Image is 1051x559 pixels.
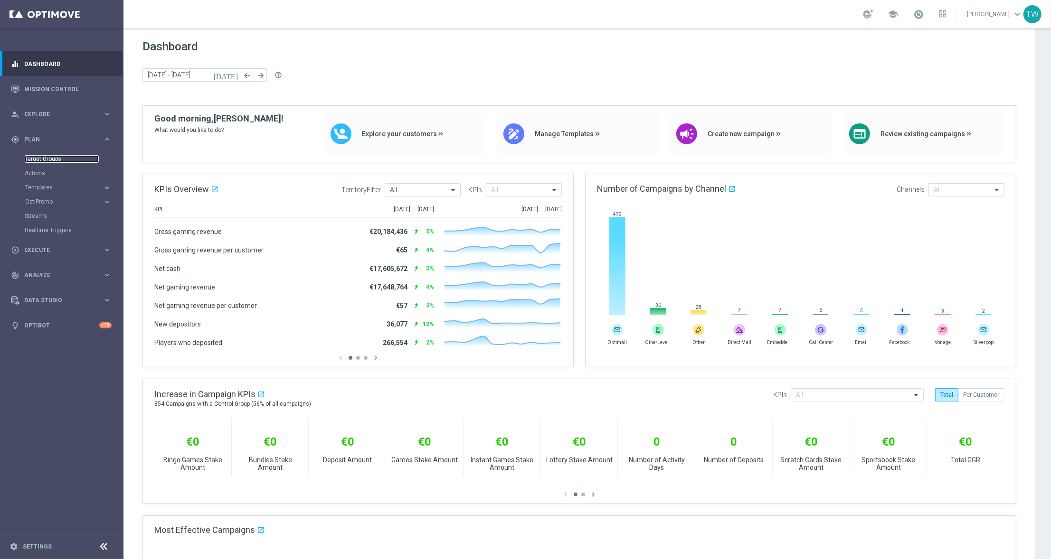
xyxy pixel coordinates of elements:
span: Execute [24,247,103,253]
span: Explore [24,112,103,117]
div: Data Studio [11,296,103,305]
div: Target Groups [25,152,123,166]
i: equalizer [11,60,19,68]
i: keyboard_arrow_right [103,183,112,192]
i: keyboard_arrow_right [103,135,112,144]
div: Actions [25,166,123,180]
a: Streams [25,212,99,220]
i: keyboard_arrow_right [103,245,112,254]
span: school [888,9,898,19]
div: Dashboard [11,51,112,76]
div: Plan [11,135,103,144]
button: Mission Control [10,85,112,93]
button: Templates keyboard_arrow_right [25,184,112,191]
div: Analyze [11,271,103,279]
button: track_changes Analyze keyboard_arrow_right [10,271,112,279]
i: keyboard_arrow_right [103,270,112,279]
div: Mission Control [11,76,112,102]
span: OptiPromo [25,199,93,205]
div: OptiPromo [25,199,103,205]
div: TW [1023,5,1042,23]
a: Target Groups [25,155,99,163]
div: +10 [99,322,112,328]
button: Data Studio keyboard_arrow_right [10,297,112,304]
a: Settings [23,544,52,550]
div: OptiPromo [25,195,123,209]
button: lightbulb Optibot +10 [10,322,112,329]
a: [PERSON_NAME]keyboard_arrow_down [966,7,1023,21]
button: OptiPromo keyboard_arrow_right [25,198,112,205]
button: equalizer Dashboard [10,60,112,68]
span: keyboard_arrow_down [1012,9,1023,19]
div: Explore [11,110,103,119]
i: settings [9,542,18,551]
i: play_circle_outline [11,246,19,254]
span: Plan [24,137,103,142]
span: Analyze [24,272,103,278]
span: Data Studio [24,298,103,303]
a: Realtime Triggers [25,226,99,234]
i: keyboard_arrow_right [103,296,112,305]
button: play_circle_outline Execute keyboard_arrow_right [10,246,112,254]
a: Optibot [24,313,99,338]
a: Mission Control [24,76,112,102]
i: gps_fixed [11,135,19,144]
i: track_changes [11,271,19,279]
i: lightbulb [11,321,19,330]
button: person_search Explore keyboard_arrow_right [10,111,112,118]
div: Templates [25,185,103,190]
button: gps_fixed Plan keyboard_arrow_right [10,136,112,143]
i: keyboard_arrow_right [103,197,112,206]
div: Realtime Triggers [25,223,123,237]
span: Templates [25,185,93,190]
div: Templates [25,180,123,195]
div: Optibot [11,313,112,338]
i: person_search [11,110,19,119]
a: Actions [25,169,99,177]
i: keyboard_arrow_right [103,110,112,119]
a: Dashboard [24,51,112,76]
div: Execute [11,246,103,254]
div: Streams [25,209,123,223]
